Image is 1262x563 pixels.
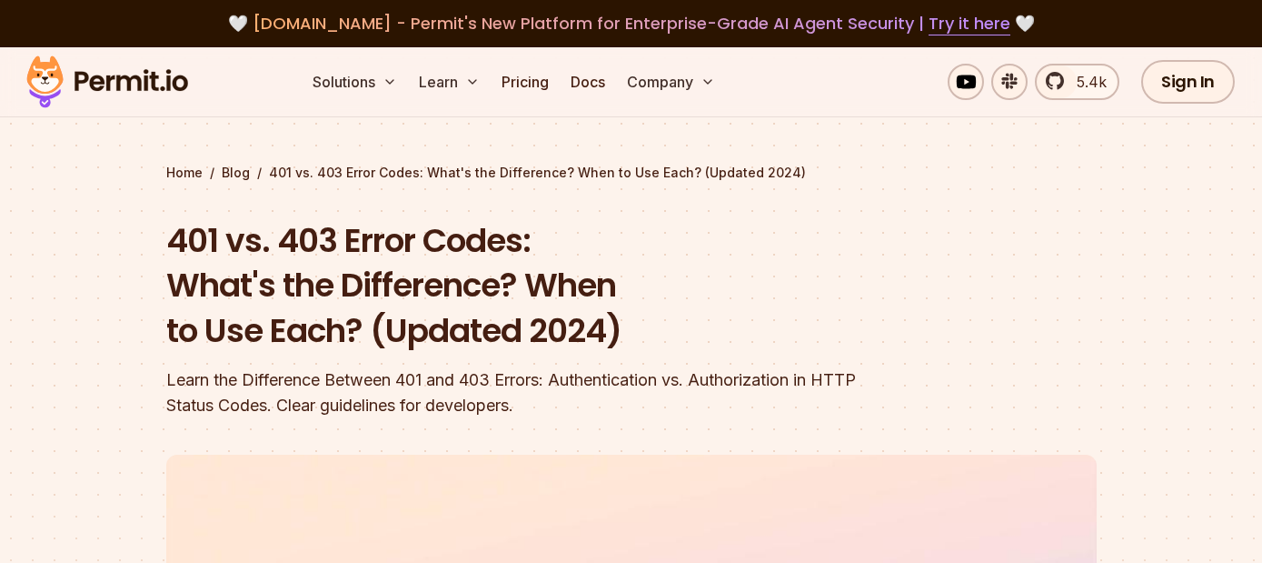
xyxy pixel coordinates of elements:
[305,64,404,100] button: Solutions
[929,12,1010,35] a: Try it here
[1035,64,1119,100] a: 5.4k
[166,164,1097,182] div: / /
[563,64,612,100] a: Docs
[1141,60,1235,104] a: Sign In
[18,51,196,113] img: Permit logo
[166,218,864,354] h1: 401 vs. 403 Error Codes: What's the Difference? When to Use Each? (Updated 2024)
[44,11,1218,36] div: 🤍 🤍
[412,64,487,100] button: Learn
[620,64,722,100] button: Company
[494,64,556,100] a: Pricing
[166,367,864,418] div: Learn the Difference Between 401 and 403 Errors: Authentication vs. Authorization in HTTP Status ...
[222,164,250,182] a: Blog
[1066,71,1107,93] span: 5.4k
[166,164,203,182] a: Home
[253,12,1010,35] span: [DOMAIN_NAME] - Permit's New Platform for Enterprise-Grade AI Agent Security |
